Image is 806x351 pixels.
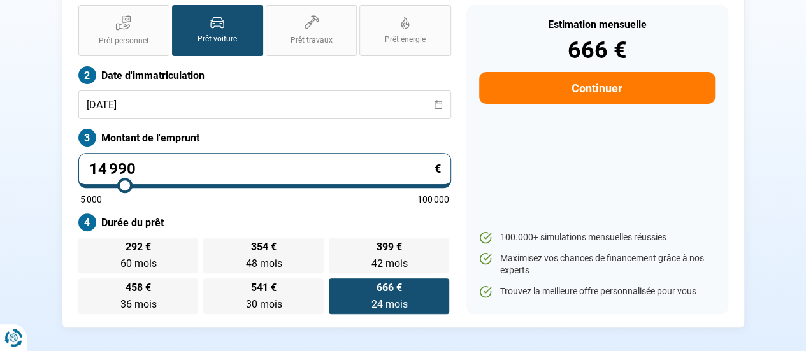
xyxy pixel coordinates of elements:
[126,283,151,293] span: 458 €
[78,90,451,119] input: jj/mm/aaaa
[120,298,156,310] span: 36 mois
[371,257,407,269] span: 42 mois
[120,257,156,269] span: 60 mois
[479,72,714,104] button: Continuer
[385,34,426,45] span: Prêt énergie
[99,36,148,47] span: Prêt personnel
[479,285,714,298] li: Trouvez la meilleure offre personnalisée pour vous
[78,66,451,84] label: Date d'immatriculation
[126,242,151,252] span: 292 €
[479,231,714,244] li: 100.000+ simulations mensuelles réussies
[245,298,282,310] span: 30 mois
[198,34,237,45] span: Prêt voiture
[245,257,282,269] span: 48 mois
[78,213,451,231] label: Durée du prêt
[251,242,277,252] span: 354 €
[435,163,441,175] span: €
[377,283,402,293] span: 666 €
[371,298,407,310] span: 24 mois
[80,195,102,204] span: 5 000
[479,39,714,62] div: 666 €
[291,35,333,46] span: Prêt travaux
[251,283,277,293] span: 541 €
[377,242,402,252] span: 399 €
[479,20,714,30] div: Estimation mensuelle
[417,195,449,204] span: 100 000
[479,252,714,277] li: Maximisez vos chances de financement grâce à nos experts
[78,129,451,147] label: Montant de l'emprunt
